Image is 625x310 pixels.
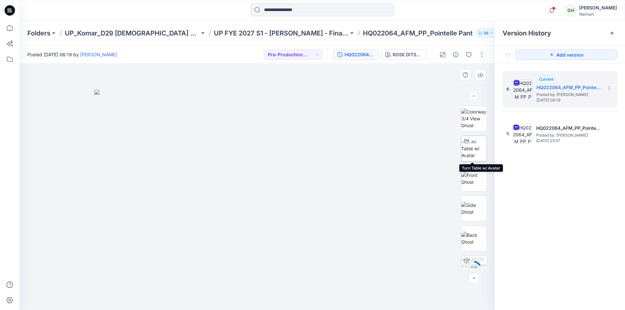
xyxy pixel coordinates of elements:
div: GH [565,5,576,16]
button: HQ022064_AFM_PP_Pointelle Pant_MISSY_REV1 [333,49,379,60]
span: Posted by: Gayan Hettiarachchi [536,91,602,98]
a: UP FYE 2027 S1 - [PERSON_NAME] - Final Approval Board [214,29,349,38]
button: ROSE DITSY V3 CW9 [381,49,427,60]
div: HQ022064_AFM_PP_Pointelle Pant_MISSY_REV1 [344,51,374,58]
img: Turn Table w/ Avatar [461,138,487,159]
span: Posted by: Gayan Hettiarachchi [536,132,601,139]
span: 5. [507,131,510,137]
button: Add version [516,49,617,60]
span: Version History [503,29,551,37]
button: 36 [475,29,497,38]
button: Details [451,49,461,60]
p: 36 [483,30,489,37]
button: Show Hidden Versions [503,49,513,60]
span: Current [539,77,553,82]
img: HQ022064_AFM_PP_Pointelle Pant_MISSY_REV1 ROSE DITSY V3 CW9 [461,256,487,281]
img: Colorway 3/4 View Ghost [461,108,487,129]
img: Front Ghost [461,172,487,185]
img: HQ022064_AFM_PP_Pointelle Pant_PLUS REV1 [513,124,532,143]
a: UP_Komar_D29 [DEMOGRAPHIC_DATA] Sleep [65,29,200,38]
div: Walmart [579,12,617,17]
h5: HQ022064_AFM_PP_Pointelle Pant_PLUS REV1 [536,124,601,132]
span: [DATE] 05:57 [536,139,601,143]
div: ROSE DITSY V3 CW9 [393,51,423,58]
div: 17 % [466,265,482,271]
img: Side Ghost [461,202,487,215]
a: Folders [27,29,50,38]
a: [PERSON_NAME] [80,52,117,57]
button: Close [609,31,615,36]
span: Posted [DATE] 06:19 by [27,51,117,58]
h5: HQ022064_AFM_PP_Pointelle Pant_MISSY_REV1 [536,84,602,91]
span: [DATE] 06:19 [536,98,602,102]
img: HQ022064_AFM_PP_Pointelle Pant_MISSY_REV1 [513,79,533,99]
div: [PERSON_NAME] [579,4,617,12]
span: 6. [507,86,510,92]
p: HQ022064_AFM_PP_Pointelle Pant [363,29,473,38]
img: Back Ghost [461,232,487,245]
